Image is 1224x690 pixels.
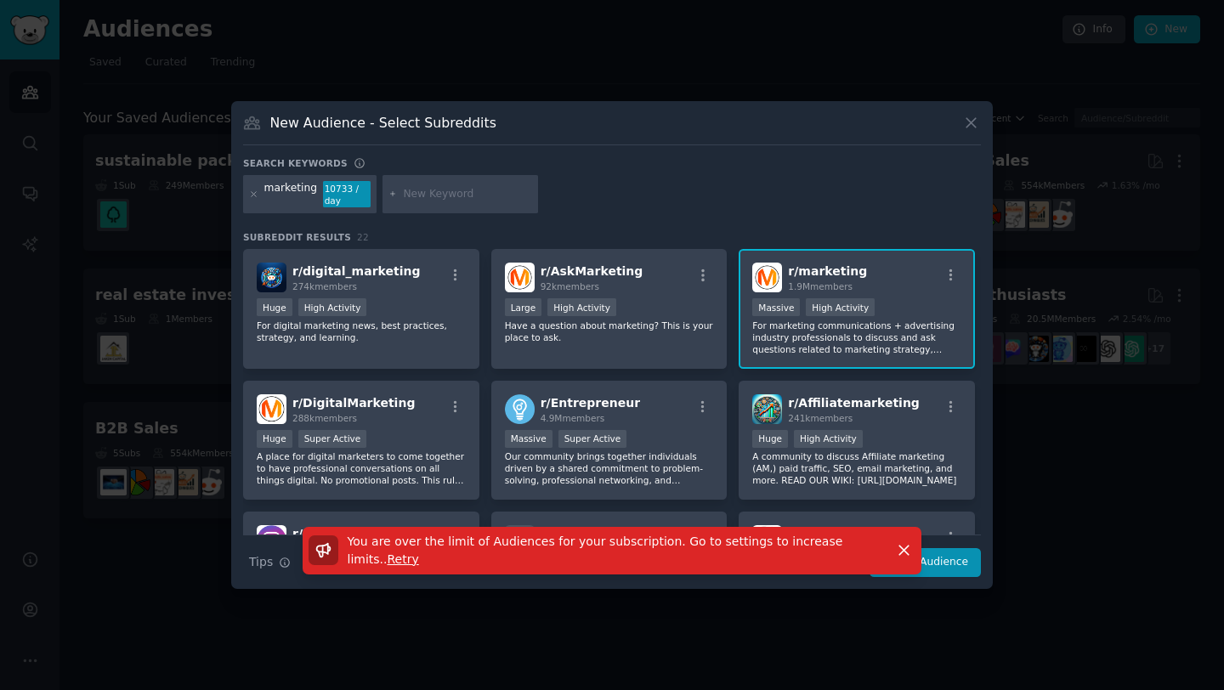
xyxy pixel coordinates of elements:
[752,320,961,355] p: For marketing communications + advertising industry professionals to discuss and ask questions re...
[292,413,357,423] span: 288k members
[547,298,616,316] div: High Activity
[388,552,419,566] span: Retry
[357,232,369,242] span: 22
[292,396,415,410] span: r/ DigitalMarketing
[752,525,782,555] img: CryptoMoonShots
[298,430,367,448] div: Super Active
[752,298,800,316] div: Massive
[505,394,535,424] img: Entrepreneur
[788,413,853,423] span: 241k members
[257,394,286,424] img: DigitalMarketing
[298,298,367,316] div: High Activity
[541,396,640,410] span: r/ Entrepreneur
[403,187,532,202] input: New Keyword
[257,450,466,486] p: A place for digital marketers to come together to have professional conversations on all things d...
[794,430,863,448] div: High Activity
[752,263,782,292] img: marketing
[505,430,552,448] div: Massive
[257,320,466,343] p: For digital marketing news, best practices, strategy, and learning.
[558,430,627,448] div: Super Active
[505,320,714,343] p: Have a question about marketing? This is your place to ask.
[292,264,420,278] span: r/ digital_marketing
[243,157,348,169] h3: Search keywords
[257,525,286,555] img: InstagramMarketing
[505,298,542,316] div: Large
[788,396,920,410] span: r/ Affiliatemarketing
[752,394,782,424] img: Affiliatemarketing
[323,181,371,208] div: 10733 / day
[505,263,535,292] img: AskMarketing
[243,231,351,243] span: Subreddit Results
[752,430,788,448] div: Huge
[257,298,292,316] div: Huge
[752,450,961,486] p: A community to discuss Affiliate marketing (AM,) paid traffic, SEO, email marketing, and more. RE...
[788,281,853,291] span: 1.9M members
[806,298,875,316] div: High Activity
[505,450,714,486] p: Our community brings together individuals driven by a shared commitment to problem-solving, profe...
[257,263,286,292] img: digital_marketing
[541,281,599,291] span: 92k members
[292,281,357,291] span: 274k members
[270,114,496,132] h3: New Audience - Select Subreddits
[788,264,867,278] span: r/ marketing
[541,413,605,423] span: 4.9M members
[348,534,843,566] span: You are over the limit of Audiences for your subscription. Go to settings to increase limits. .
[541,264,643,278] span: r/ AskMarketing
[257,430,292,448] div: Huge
[264,181,317,208] div: marketing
